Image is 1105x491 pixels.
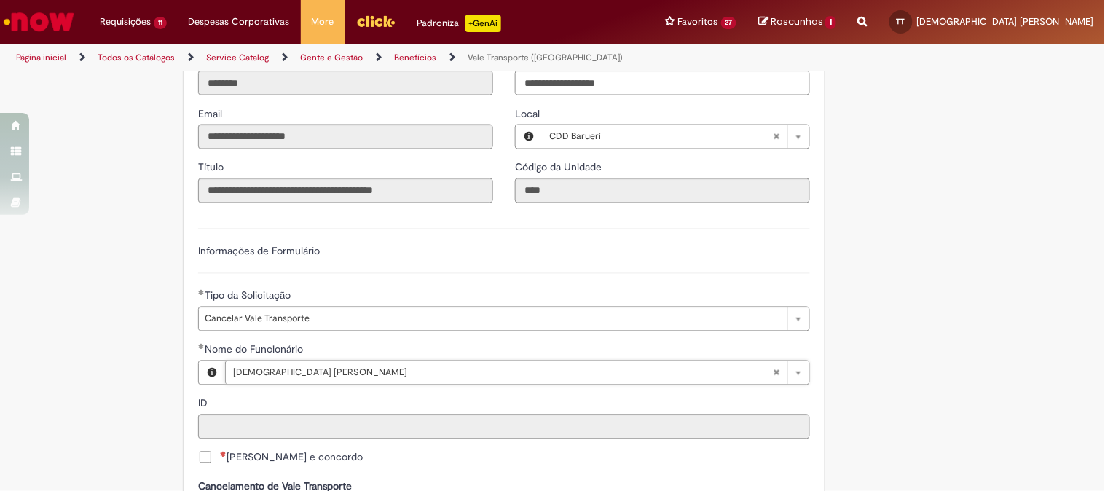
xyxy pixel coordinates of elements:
span: [PERSON_NAME] e concordo [220,450,363,465]
span: 1 [825,16,836,29]
label: Informações de Formulário [198,245,320,258]
p: +GenAi [465,15,501,32]
abbr: Limpar campo Nome do Funcionário [766,361,787,385]
input: Email [198,125,493,149]
img: ServiceNow [1,7,76,36]
label: Somente leitura - Título [198,160,227,175]
span: More [312,15,334,29]
input: Código da Unidade [515,178,810,203]
span: Somente leitura - Título [198,161,227,174]
abbr: Limpar campo Local [766,125,787,149]
span: Cancelar Vale Transporte [205,307,780,331]
span: Somente leitura - ID [198,397,211,410]
label: Somente leitura - Código da Unidade [515,160,605,175]
a: [DEMOGRAPHIC_DATA] [PERSON_NAME]Limpar campo Nome do Funcionário [225,361,809,385]
span: Tipo da Solicitação [205,289,294,302]
span: Local [515,107,543,120]
span: Somente leitura - Código da Unidade [515,161,605,174]
button: Local, Visualizar este registro CDD Barueri [516,125,542,149]
span: Obrigatório Preenchido [198,290,205,296]
span: 27 [721,17,737,29]
input: Telefone de Contato [515,71,810,95]
a: CDD BarueriLimpar campo Local [542,125,809,149]
a: Página inicial [16,52,66,63]
a: Gente e Gestão [300,52,363,63]
span: [DEMOGRAPHIC_DATA] [PERSON_NAME] [233,361,773,385]
input: ID [198,415,810,439]
span: Nome do Funcionário [205,343,306,356]
input: ID [198,71,493,95]
input: Título [198,178,493,203]
span: Obrigatório Preenchido [198,344,205,350]
a: Service Catalog [206,52,269,63]
div: Padroniza [417,15,501,32]
span: Somente leitura - Email [198,107,225,120]
button: Nome do Funcionário, Visualizar este registro Thais Cristina De Toledo [199,361,225,385]
span: [DEMOGRAPHIC_DATA] [PERSON_NAME] [917,15,1094,28]
a: Vale Transporte ([GEOGRAPHIC_DATA]) [468,52,623,63]
span: Requisições [100,15,151,29]
span: 11 [154,17,167,29]
span: Favoritos [678,15,718,29]
span: Necessários [220,452,227,457]
a: Todos os Catálogos [98,52,175,63]
a: Rascunhos [758,15,836,29]
label: Somente leitura - Email [198,106,225,121]
span: TT [897,17,905,26]
ul: Trilhas de página [11,44,725,71]
span: CDD Barueri [549,125,773,149]
span: Despesas Corporativas [189,15,290,29]
img: click_logo_yellow_360x200.png [356,10,396,32]
a: Benefícios [394,52,436,63]
span: Rascunhos [771,15,823,28]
